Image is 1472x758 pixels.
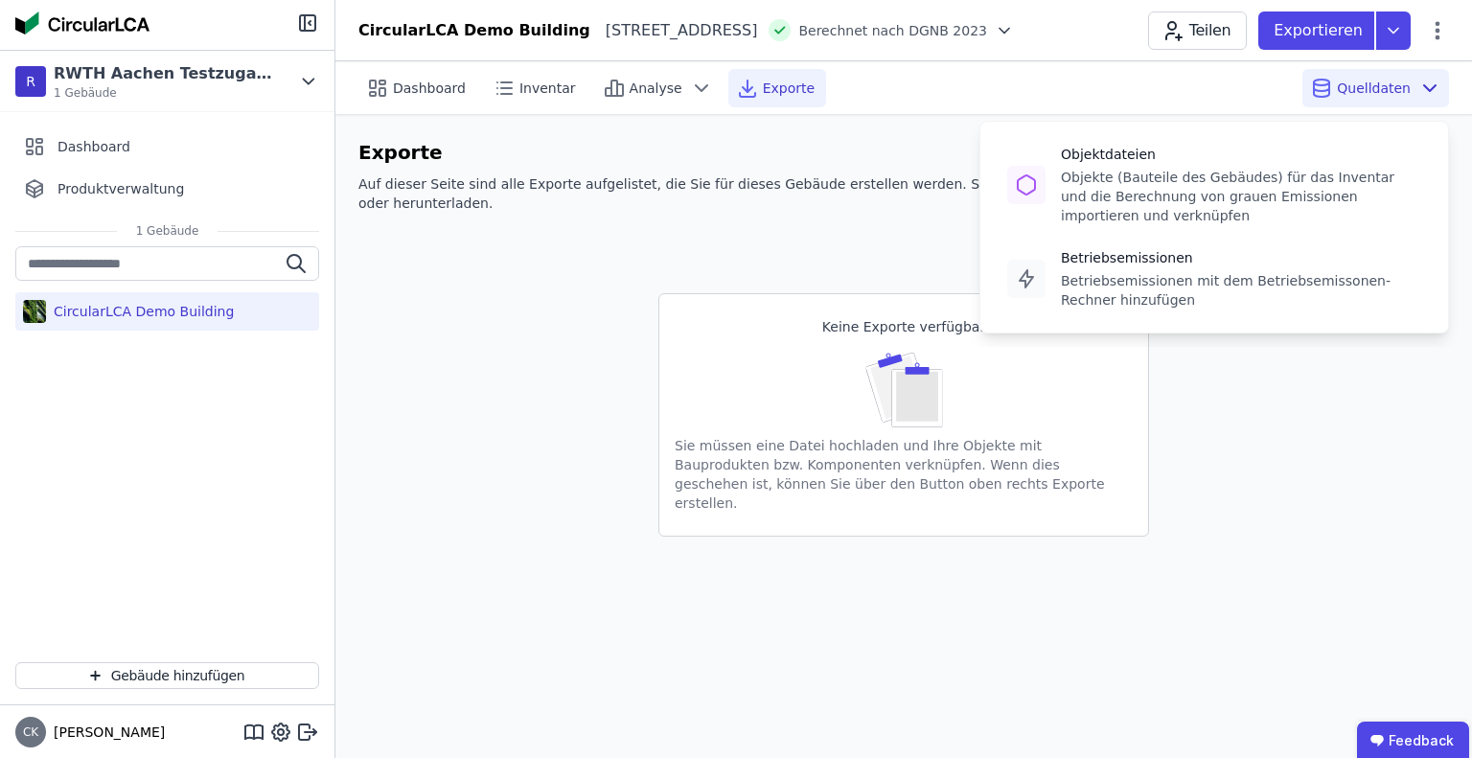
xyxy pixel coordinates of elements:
[117,223,218,239] span: 1 Gebäude
[54,85,274,101] span: 1 Gebäude
[15,11,149,34] img: Concular
[1061,145,1421,164] div: Objektdateien
[358,174,1262,213] h6: Auf dieser Seite sind alle Exporte aufgelistet, die Sie für dieses Gebäude erstellen werden. Sie ...
[630,79,682,98] span: Analyse
[1061,271,1421,310] div: Betriebsemissionen mit dem Betriebsemissonen-Rechner hinzufügen
[57,137,130,156] span: Dashboard
[1337,79,1411,98] span: Quelldaten
[590,19,758,42] div: [STREET_ADDRESS]
[763,79,815,98] span: Exporte
[865,344,943,428] img: not-found-BfrYKS_r.svg
[1061,248,1421,267] div: Betriebsemissionen
[1274,19,1367,42] p: Exportieren
[358,138,1262,167] h6: Exporte
[46,302,234,321] div: CircularLCA Demo Building
[798,21,987,40] span: Berechnet nach DGNB 2023
[1061,168,1421,225] div: Objekte (Bauteile des Gebäudes) für das Inventar und die Berechnung von grauen Emissionen importi...
[675,428,1133,520] div: Sie müssen eine Datei hochladen und Ihre Objekte mit Bauprodukten bzw. Komponenten verknüpfen. We...
[57,179,184,198] span: Produktverwaltung
[23,296,46,327] img: CircularLCA Demo Building
[15,66,46,97] div: R
[23,726,38,738] span: CK
[46,723,165,742] span: [PERSON_NAME]
[519,79,576,98] span: Inventar
[1148,11,1247,50] button: Teilen
[15,662,319,689] button: Gebäude hinzufügen
[358,19,590,42] div: CircularLCA Demo Building
[54,62,274,85] div: RWTH Aachen Testzugang
[822,310,985,344] div: Keine Exporte verfügbar
[393,79,466,98] span: Dashboard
